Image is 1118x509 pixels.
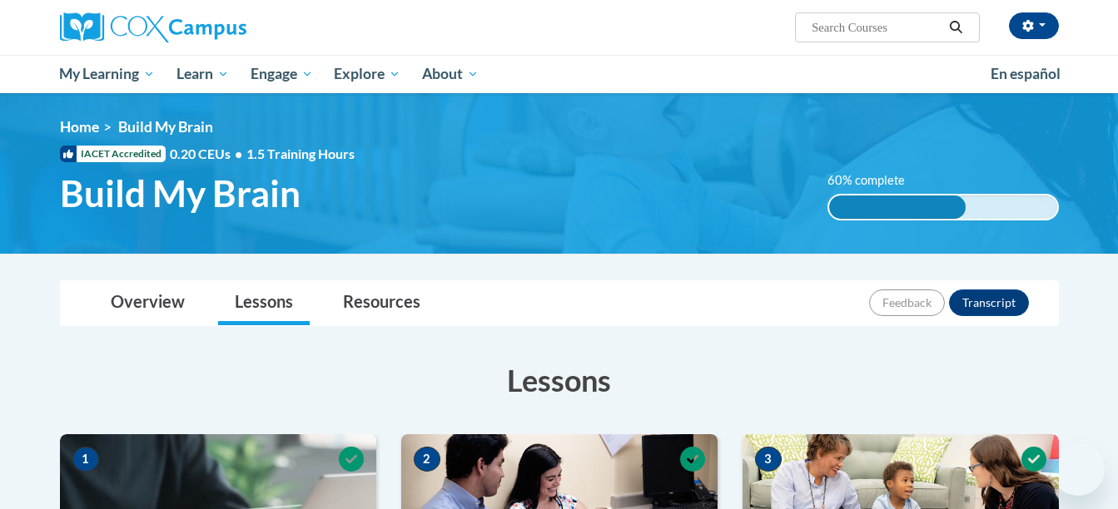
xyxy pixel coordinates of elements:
[170,145,246,163] span: 0.20 CEUs
[411,55,489,93] a: About
[949,289,1029,316] button: Transcript
[829,195,966,219] div: 60% complete
[218,281,310,325] a: Lessons
[240,55,324,93] a: Engage
[235,146,242,161] span: •
[246,146,355,161] span: 1.5 Training Hours
[251,64,313,84] span: Engage
[60,12,376,42] a: Cox Campus
[60,171,301,215] span: Build My Brain
[323,55,411,93] a: Explore
[326,281,437,325] a: Resources
[59,64,155,84] span: My Learning
[72,447,99,472] span: 1
[60,118,99,136] a: Home
[827,171,923,190] label: 60% complete
[94,281,201,325] a: Overview
[49,55,166,93] a: My Learning
[166,55,240,93] a: Learn
[60,12,246,42] img: Cox Campus
[422,64,479,84] span: About
[60,146,166,162] span: IACET Accredited
[869,289,945,316] button: Feedback
[176,64,229,84] span: Learn
[980,57,1071,91] a: En español
[943,17,968,37] button: Search
[1051,442,1105,496] iframe: Button to launch messaging window
[755,447,782,472] span: 3
[991,65,1061,82] span: En español
[60,359,1059,401] h3: Lessons
[118,118,213,136] span: Build My Brain
[334,64,400,84] span: Explore
[810,17,943,37] input: Search Courses
[35,55,1084,93] div: Main menu
[414,447,440,472] span: 2
[1009,12,1059,39] button: Account Settings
